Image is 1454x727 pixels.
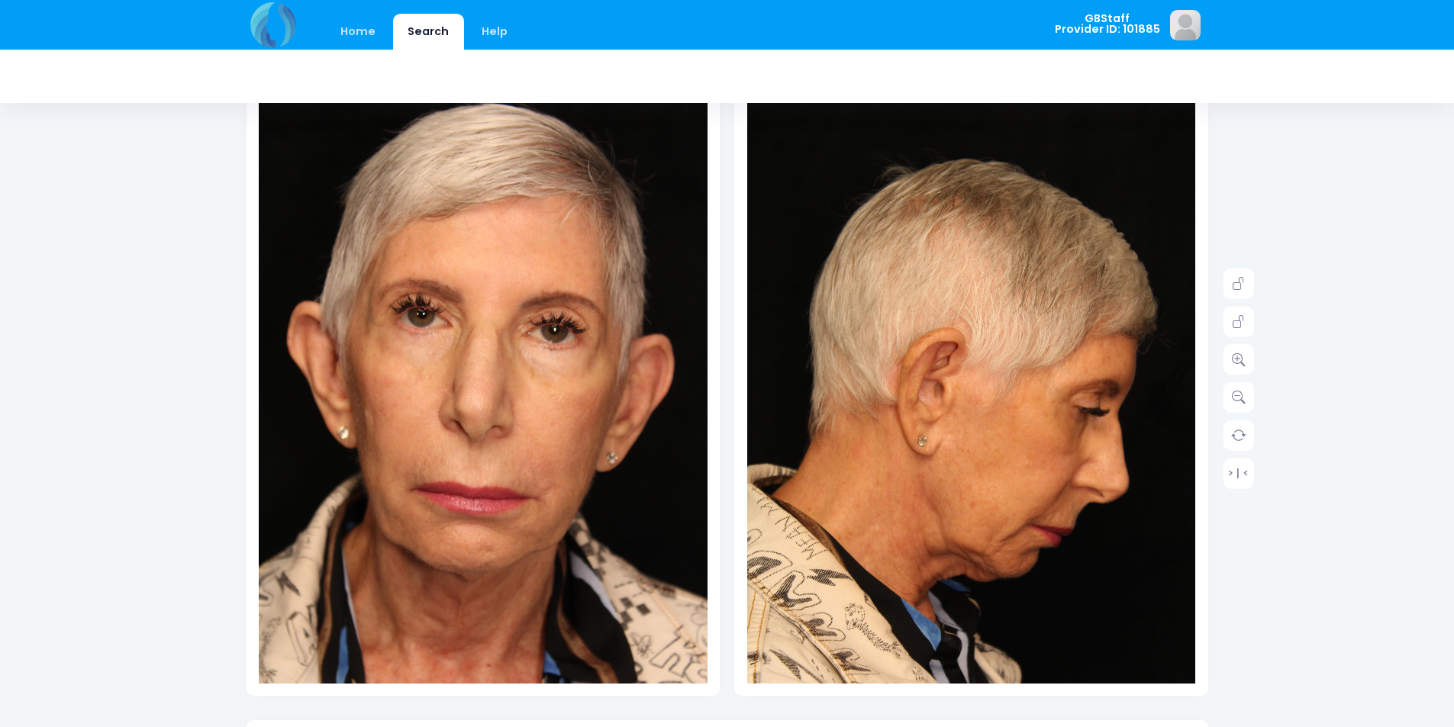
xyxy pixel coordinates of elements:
[393,14,464,50] a: Search
[1170,10,1201,40] img: image
[1055,13,1160,35] span: GBStaff Provider ID: 101885
[466,14,522,50] a: Help
[326,14,391,50] a: Home
[1223,458,1254,488] a: > | <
